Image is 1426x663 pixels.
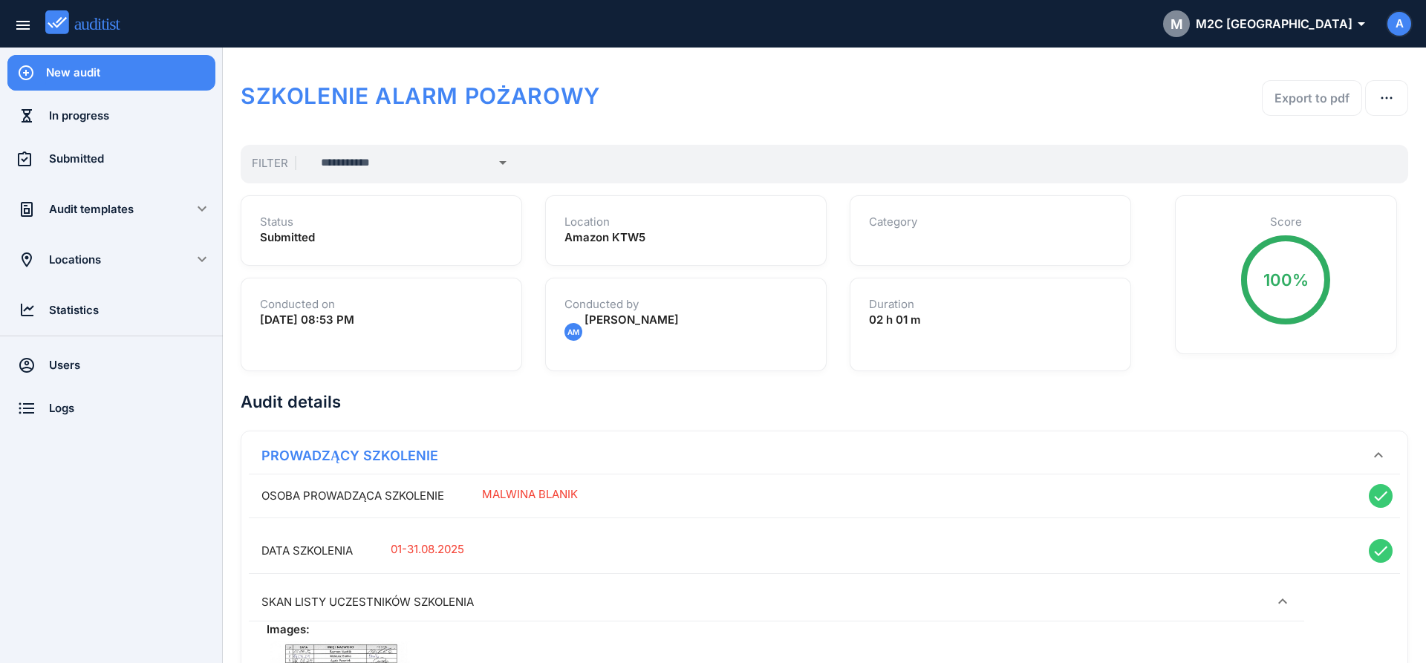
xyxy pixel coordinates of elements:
a: In progress [7,98,215,134]
h1: Score [1194,215,1378,229]
div: In progress [49,108,215,124]
strong: Amazon KTW5 [564,230,645,244]
i: keyboard_arrow_down [1274,592,1292,610]
h1: Conducted on [260,297,503,312]
i: arrow_drop_down [494,154,512,172]
h5: Images: [267,621,1304,638]
div: Submitted [49,151,215,167]
strong: 02 h 01 m [869,313,921,327]
h1: SZKOLENIE ALARM POŻAROWY [241,80,941,111]
h1: Duration [869,297,1112,312]
i: menu [14,16,32,34]
i: keyboard_arrow_down [193,200,211,218]
div: M2C [GEOGRAPHIC_DATA] [1163,10,1364,37]
span: Filter [252,156,296,170]
div: Export to pdf [1274,89,1350,107]
i: keyboard_arrow_down [1370,446,1387,464]
p: 01-31.08.2025 [365,529,489,561]
h1: Location [564,215,807,229]
strong: Submitted [260,230,315,244]
p: MALWINA BLANIK [457,474,603,506]
i: keyboard_arrow_down [193,250,211,268]
div: Locations [49,252,174,268]
h2: Audit details [241,390,1408,414]
a: Users [7,347,215,383]
strong: PROWADZĄCY SZKOLENIE [261,448,438,463]
a: Audit templates [7,192,174,227]
a: Logs [7,391,215,426]
strong: [DATE] 08:53 PM [260,313,354,327]
button: MM2C [GEOGRAPHIC_DATA] [1151,6,1375,42]
span: M [1171,14,1183,34]
a: Locations [7,242,174,278]
span: A [1396,16,1404,33]
div: Logs [49,400,215,417]
div: SKAN LISTY UCZESTNIKÓW SZKOLENIA [261,594,1274,611]
h1: Status [260,215,503,229]
div: 100% [1263,268,1309,292]
h1: Category [869,215,1112,229]
img: auditist_logo_new.svg [45,10,134,35]
div: Audit templates [49,201,174,218]
div: New audit [46,65,215,81]
a: Statistics [7,293,215,328]
i: done [1369,539,1393,563]
i: arrow_drop_down_outlined [1352,15,1364,33]
button: A [1386,10,1413,37]
i: done [1369,484,1393,508]
h1: Conducted by [564,297,807,312]
div: Users [49,357,215,373]
span: AM [567,324,579,340]
div: Statistics [49,302,215,319]
div: OSOBA PROWADZĄCA SZKOLENIE [249,474,457,518]
span: [PERSON_NAME] [585,313,679,327]
button: Export to pdf [1262,80,1362,116]
div: DATA SZKOLENIA [249,529,365,573]
a: Submitted [7,141,215,177]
